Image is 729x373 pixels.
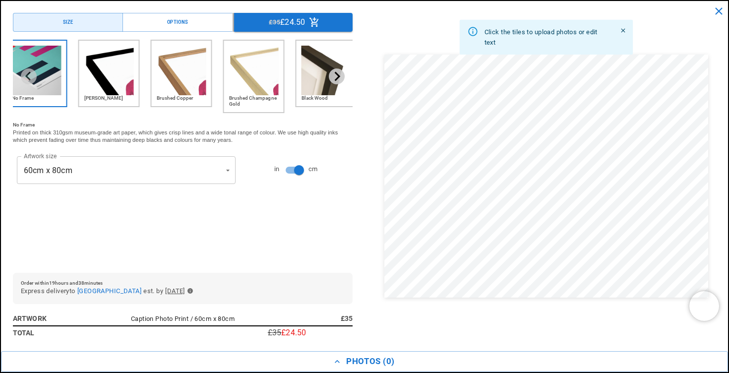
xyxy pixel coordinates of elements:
p: £24.50 [281,329,306,337]
p: £24.50 [280,18,305,26]
p: £35 [268,329,281,337]
li: 3 of 6 [151,40,215,113]
span: [GEOGRAPHIC_DATA] [77,287,141,295]
button: Options [122,13,233,32]
div: Menu buttons [13,13,353,32]
div: Options [167,18,188,26]
h6: No Frame [12,95,61,101]
iframe: Chatra live chat [689,291,719,321]
button: Next slide [329,68,345,84]
label: Artwork size [24,152,57,160]
h6: Black Wood [302,95,351,101]
li: 2 of 6 [78,40,143,113]
span: £35 [269,17,280,28]
button: Photos (0) [1,351,728,372]
button: Previous slide [21,68,37,84]
div: Frame Option [13,40,353,113]
span: Click the tiles to upload photos or edit text [485,28,598,46]
span: [DATE] [165,286,185,297]
button: close [709,1,729,21]
span: Caption Photo Print / 60cm x 80cm [131,315,235,322]
h6: [PERSON_NAME] [84,95,134,101]
h6: Brushed Champagne Gold [229,95,279,107]
h6: Brushed Copper [157,95,206,101]
span: est. by [143,286,163,297]
li: 5 of 6 [296,40,360,113]
h6: No Frame [13,121,353,129]
span: Express delivery to [21,286,75,297]
li: 1 of 6 [6,40,70,113]
button: £35£24.50 [234,13,353,32]
h6: Total [13,327,98,338]
h6: Artwork [13,313,98,324]
h6: Order within 19 hours and 38 minutes [21,281,345,286]
span: cm [308,164,318,175]
span: in [274,164,280,175]
div: Size [63,18,73,26]
div: 60cm x 80cm [17,156,236,184]
button: Size [13,13,123,32]
button: [GEOGRAPHIC_DATA] [77,286,141,297]
p: Printed on thick 310gsm museum-grade art paper, which gives crisp lines and a wide tonal range of... [13,129,353,144]
button: Close [617,24,629,36]
li: 4 of 6 [223,40,288,113]
table: simple table [13,312,353,339]
h6: £35 [268,313,353,324]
